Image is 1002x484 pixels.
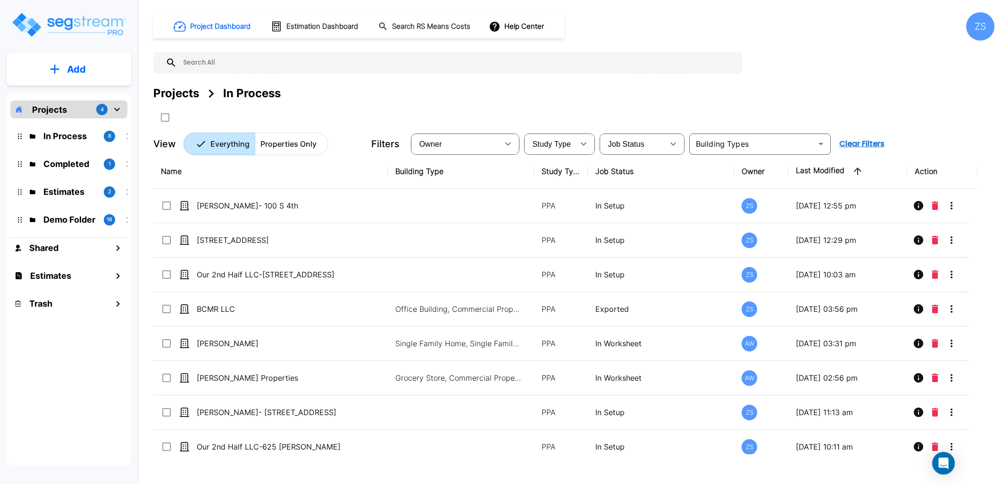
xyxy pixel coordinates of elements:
[928,368,942,387] button: Delete
[742,405,757,420] div: ZS
[108,188,111,196] p: 2
[796,407,900,418] p: [DATE] 11:13 am
[542,372,581,384] p: PPA
[184,133,255,155] button: Everything
[267,17,363,36] button: Estimation Dashboard
[796,372,900,384] p: [DATE] 02:56 pm
[395,303,523,315] p: Office Building, Commercial Property Site
[909,231,928,250] button: Info
[788,154,907,189] th: Last Modified
[942,403,961,422] button: More-Options
[177,52,737,74] input: Search All
[742,370,757,386] div: AW
[542,407,581,418] p: PPA
[286,21,358,32] h1: Estimation Dashboard
[909,196,928,215] button: Info
[588,154,734,189] th: Job Status
[67,62,86,76] p: Add
[942,300,961,318] button: More-Options
[928,196,942,215] button: Delete
[909,334,928,353] button: Info
[742,439,757,455] div: ZS
[32,103,67,116] p: Projects
[595,338,726,349] p: In Worksheet
[29,242,58,254] h1: Shared
[742,233,757,248] div: ZS
[197,372,354,384] p: [PERSON_NAME] Properties
[197,441,354,452] p: Our 2nd Half LLC-625 [PERSON_NAME]
[190,21,250,32] h1: Project Dashboard
[796,200,900,211] p: [DATE] 12:55 pm
[260,138,317,150] p: Properties Only
[487,17,548,35] button: Help Center
[796,234,900,246] p: [DATE] 12:29 pm
[542,338,581,349] p: PPA
[223,85,281,102] div: In Process
[419,140,442,148] span: Owner
[595,407,726,418] p: In Setup
[909,300,928,318] button: Info
[796,441,900,452] p: [DATE] 10:11 am
[932,452,955,475] div: Open Intercom Messenger
[928,231,942,250] button: Delete
[907,154,977,189] th: Action
[43,158,96,170] p: Completed
[928,334,942,353] button: Delete
[542,441,581,452] p: PPA
[542,234,581,246] p: PPA
[595,234,726,246] p: In Setup
[942,437,961,456] button: More-Options
[909,265,928,284] button: Info
[109,160,111,168] p: 1
[197,338,354,349] p: [PERSON_NAME]
[170,16,256,37] button: Project Dashboard
[542,303,581,315] p: PPA
[43,130,96,142] p: In Process
[255,133,328,155] button: Properties Only
[395,338,523,349] p: Single Family Home, Single Family Home Site
[413,131,499,157] div: Select
[197,234,354,246] p: [STREET_ADDRESS]
[928,437,942,456] button: Delete
[388,154,534,189] th: Building Type
[734,154,788,189] th: Owner
[742,336,757,351] div: AW
[107,216,112,224] p: 16
[796,338,900,349] p: [DATE] 03:31 pm
[375,17,476,36] button: Search RS Means Costs
[108,132,111,140] p: 8
[595,372,726,384] p: In Worksheet
[814,137,827,150] button: Open
[371,137,400,151] p: Filters
[542,200,581,211] p: PPA
[909,403,928,422] button: Info
[601,131,664,157] div: Select
[928,265,942,284] button: Delete
[608,140,644,148] span: Job Status
[796,269,900,280] p: [DATE] 10:03 am
[184,133,328,155] div: Platform
[835,134,888,153] button: Clear Filters
[909,437,928,456] button: Info
[43,185,96,198] p: Estimates
[30,269,71,282] h1: Estimates
[942,334,961,353] button: More-Options
[796,303,900,315] p: [DATE] 03:56 pm
[100,106,104,114] p: 4
[595,441,726,452] p: In Setup
[692,137,812,150] input: Building Types
[526,131,574,157] div: Select
[153,137,176,151] p: View
[742,267,757,283] div: ZS
[942,265,961,284] button: More-Options
[210,138,250,150] p: Everything
[11,11,126,38] img: Logo
[29,297,52,310] h1: Trash
[928,300,942,318] button: Delete
[43,213,96,226] p: Demo Folder
[742,301,757,317] div: ZS
[742,198,757,214] div: ZS
[942,368,961,387] button: More-Options
[909,368,928,387] button: Info
[197,303,354,315] p: BCMR LLC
